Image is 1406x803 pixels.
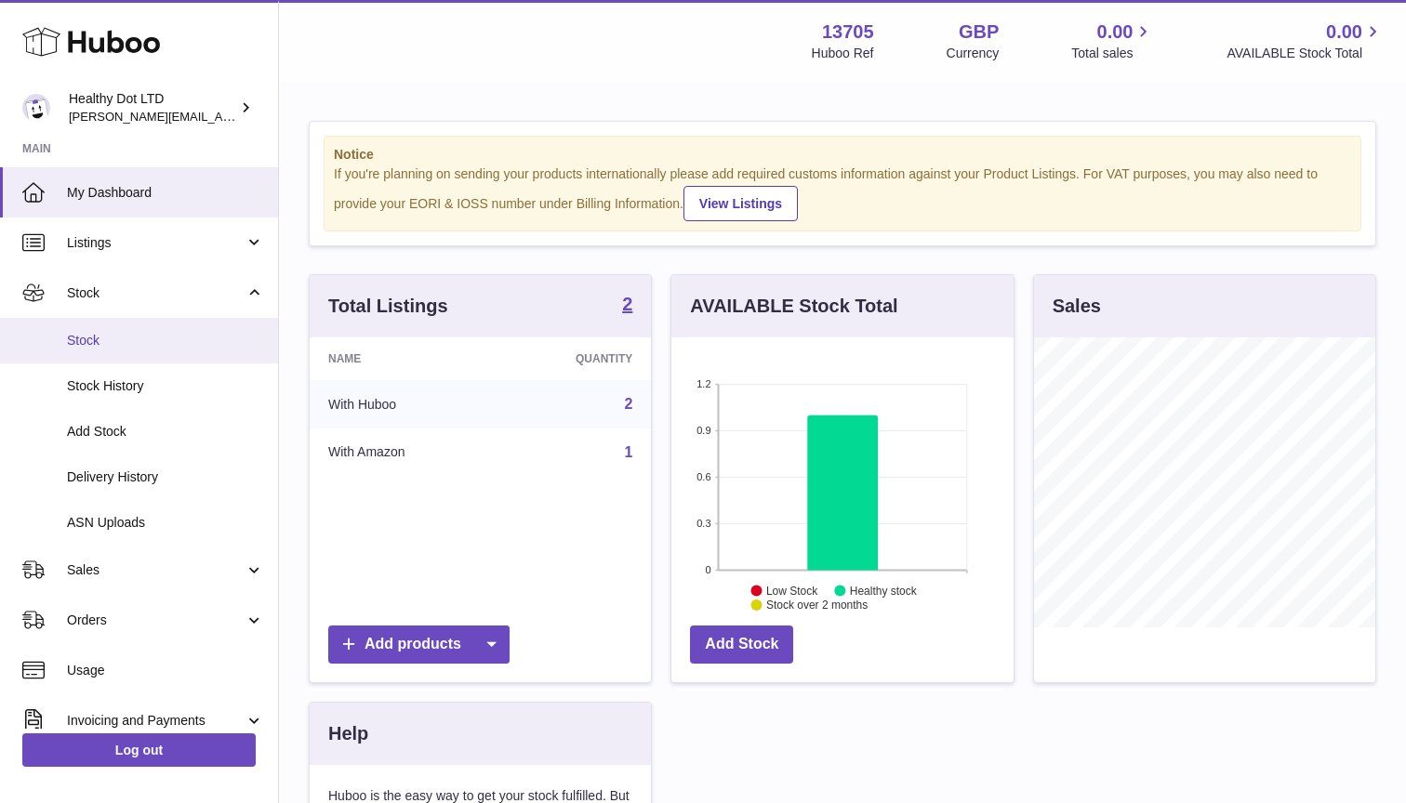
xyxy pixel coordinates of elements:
h3: AVAILABLE Stock Total [690,294,897,319]
text: 0.6 [697,471,711,482]
span: Total sales [1071,45,1154,62]
a: 2 [622,295,632,317]
th: Quantity [497,337,651,380]
span: Add Stock [67,423,264,441]
th: Name [310,337,497,380]
a: Log out [22,733,256,767]
h3: Help [328,721,368,746]
strong: 2 [622,295,632,313]
a: 0.00 AVAILABLE Stock Total [1227,20,1384,62]
text: 0 [706,564,711,575]
a: 1 [624,444,632,460]
a: 0.00 Total sales [1071,20,1154,62]
span: Orders [67,612,245,629]
div: If you're planning on sending your products internationally please add required customs informati... [334,165,1351,221]
td: With Amazon [310,428,497,477]
span: ASN Uploads [67,514,264,532]
text: Stock over 2 months [766,599,868,612]
text: Low Stock [766,584,818,597]
a: View Listings [683,186,798,221]
h3: Total Listings [328,294,448,319]
span: Listings [67,234,245,252]
a: 2 [624,396,632,412]
span: Usage [67,662,264,679]
h3: Sales [1053,294,1101,319]
span: Delivery History [67,468,264,486]
span: My Dashboard [67,184,264,202]
img: Dorothy@healthydot.com [22,94,50,122]
a: Add products [328,625,510,664]
div: Currency [947,45,1000,62]
div: Healthy Dot LTD [69,90,236,125]
text: 1.2 [697,378,711,389]
span: Stock History [67,377,264,395]
span: Stock [67,332,264,349]
strong: GBP [959,20,999,45]
text: 0.9 [697,425,711,436]
span: AVAILABLE Stock Total [1227,45,1384,62]
span: Invoicing and Payments [67,712,245,730]
span: Stock [67,284,245,302]
text: 0.3 [697,518,711,529]
strong: 13705 [822,20,874,45]
span: 0.00 [1097,20,1134,45]
td: With Huboo [310,380,497,428]
div: Huboo Ref [812,45,874,62]
span: [PERSON_NAME][EMAIL_ADDRESS][DOMAIN_NAME] [69,109,373,124]
text: Healthy stock [850,584,918,597]
a: Add Stock [690,625,793,664]
span: Sales [67,561,245,579]
span: 0.00 [1326,20,1362,45]
strong: Notice [334,146,1351,164]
